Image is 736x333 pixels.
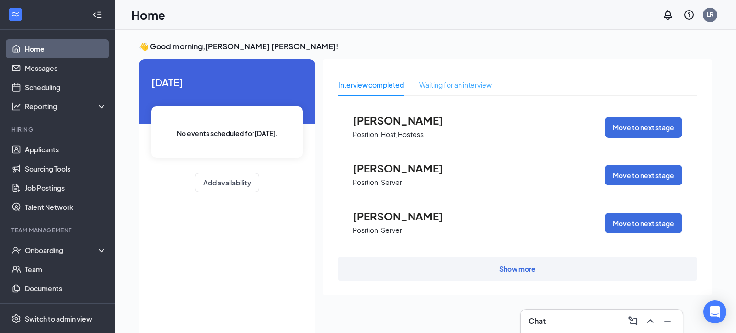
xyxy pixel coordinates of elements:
button: ChevronUp [643,313,658,329]
div: Show more [499,264,536,274]
h3: Chat [529,316,546,326]
svg: ChevronUp [644,315,656,327]
h3: 👋 Good morning, [PERSON_NAME] [PERSON_NAME] ! [139,41,712,52]
svg: Minimize [662,315,673,327]
div: Onboarding [25,245,99,255]
svg: ComposeMessage [627,315,639,327]
svg: Collapse [92,10,102,20]
div: Reporting [25,102,107,111]
a: Home [25,39,107,58]
button: Move to next stage [605,213,682,233]
svg: Analysis [11,102,21,111]
button: Minimize [660,313,675,329]
div: Team Management [11,226,105,234]
a: Talent Network [25,197,107,217]
p: Position: [353,178,380,187]
a: Scheduling [25,78,107,97]
svg: UserCheck [11,245,21,255]
p: Position: [353,130,380,139]
p: Server [381,226,402,235]
p: Server [381,178,402,187]
svg: QuestionInfo [683,9,695,21]
span: [PERSON_NAME] [353,114,458,126]
svg: Settings [11,314,21,323]
button: Add availability [195,173,259,192]
span: No events scheduled for [DATE] . [177,128,278,138]
a: Team [25,260,107,279]
a: Documents [25,279,107,298]
span: [DATE] [151,75,303,90]
a: Sourcing Tools [25,159,107,178]
p: Host,Hostess [381,130,424,139]
button: Move to next stage [605,117,682,138]
a: Surveys [25,298,107,317]
a: Job Postings [25,178,107,197]
p: Position: [353,226,380,235]
div: Hiring [11,126,105,134]
svg: WorkstreamLogo [11,10,20,19]
div: Waiting for an interview [419,80,492,90]
span: [PERSON_NAME] [353,210,458,222]
button: Move to next stage [605,165,682,185]
div: Open Intercom Messenger [703,300,726,323]
div: LR [707,11,713,19]
a: Messages [25,58,107,78]
button: ComposeMessage [625,313,641,329]
svg: Notifications [662,9,674,21]
h1: Home [131,7,165,23]
a: Applicants [25,140,107,159]
div: Switch to admin view [25,314,92,323]
div: Interview completed [338,80,404,90]
span: [PERSON_NAME] [353,162,458,174]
